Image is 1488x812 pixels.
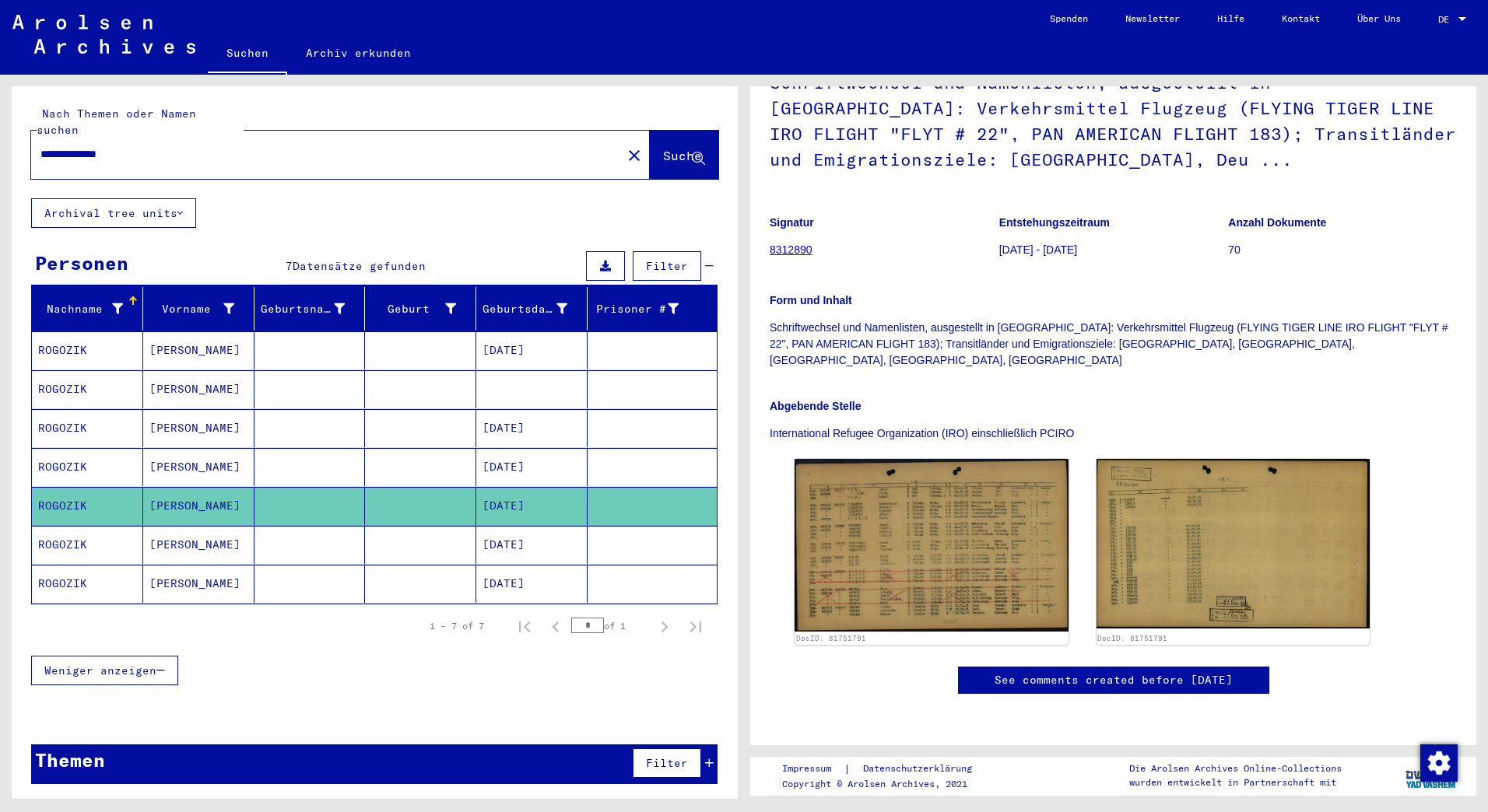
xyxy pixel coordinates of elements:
[286,259,293,273] span: 7
[31,198,196,228] button: Archival tree units
[143,448,254,486] mat-cell: [PERSON_NAME]
[476,448,588,486] mat-cell: [DATE]
[44,663,156,677] span: Weniger anzeigen
[32,370,143,408] mat-cell: ROGOZIK
[1438,14,1455,25] span: DE
[476,526,588,564] mat-cell: [DATE]
[999,242,1228,258] p: [DATE] - [DATE]
[619,139,650,170] button: Clear
[999,216,1110,229] b: Entstehungszeitraum
[371,301,456,317] div: Geburt‏
[31,656,178,685] button: Weniger anzeigen
[32,287,143,331] mat-header-cell: Nachname
[32,448,143,486] mat-cell: ROGOZIK
[35,249,128,277] div: Personen
[476,565,588,603] mat-cell: [DATE]
[770,400,861,412] b: Abgebende Stelle
[32,331,143,369] mat-cell: ROGOZIK
[143,409,254,447] mat-cell: [PERSON_NAME]
[1228,216,1326,229] b: Anzahl Dokumente
[143,487,254,525] mat-cell: [PERSON_NAME]
[12,15,195,54] img: Arolsen_neg.svg
[851,761,991,777] a: Datenschutzerklärung
[143,331,254,369] mat-cell: [PERSON_NAME]
[476,287,588,331] mat-header-cell: Geburtsdatum
[770,320,1457,369] p: Schriftwechsel und Namenlisten, ausgestellt in [GEOGRAPHIC_DATA]: Verkehrsmittel Flugzeug (FLYING...
[770,47,1457,192] h1: Schriftwechsel und Namenlisten, ausgestellt in [GEOGRAPHIC_DATA]: Verkehrsmittel Flugzeug (FLYING...
[143,565,254,603] mat-cell: [PERSON_NAME]
[261,301,346,317] div: Geburtsname
[680,611,711,642] button: Last page
[371,296,476,321] div: Geburt‏
[483,296,587,321] div: Geburtsdatum
[476,487,588,525] mat-cell: [DATE]
[293,259,426,273] span: Datensätze gefunden
[571,618,649,633] div: of 1
[1420,744,1457,781] div: Zustimmung ändern
[540,611,571,642] button: Previous page
[1228,242,1457,258] p: 70
[588,287,717,331] mat-header-cell: Prisoner #
[633,251,701,281] button: Filter
[32,526,143,564] mat-cell: ROGOZIK
[261,296,365,321] div: Geburtsname
[795,459,1069,632] img: 001.jpg
[143,287,254,331] mat-header-cell: Vorname
[1420,744,1458,782] img: Zustimmung ändern
[646,756,688,770] span: Filter
[32,487,143,525] mat-cell: ROGOZIK
[649,611,680,642] button: Next page
[208,34,287,75] a: Suchen
[995,672,1233,688] a: See comments created before [DATE]
[38,296,142,321] div: Nachname
[1097,634,1167,642] a: DocID: 81751791
[1097,459,1370,628] img: 002.jpg
[625,146,644,165] mat-icon: close
[37,107,196,137] mat-label: Nach Themen oder Namen suchen
[430,619,484,633] div: 1 – 7 of 7
[32,565,143,603] mat-cell: ROGOZIK
[254,287,366,331] mat-header-cell: Geburtsname
[782,761,991,777] div: |
[633,748,701,778] button: Filter
[287,34,430,72] a: Archiv erkunden
[1129,775,1342,789] p: wurden entwickelt in Partnerschaft mit
[1402,756,1461,795] img: yv_logo.png
[143,370,254,408] mat-cell: [PERSON_NAME]
[796,634,866,642] a: DocID: 81751791
[782,777,991,791] p: Copyright © Arolsen Archives, 2021
[650,131,718,179] button: Suche
[476,331,588,369] mat-cell: [DATE]
[594,301,679,317] div: Prisoner #
[149,301,234,317] div: Vorname
[509,611,540,642] button: First page
[149,296,254,321] div: Vorname
[38,301,123,317] div: Nachname
[476,409,588,447] mat-cell: [DATE]
[770,425,1457,442] p: International Refugee Organization (IRO) einschließlich PCIRO
[1129,761,1342,775] p: Die Arolsen Archives Online-Collections
[663,148,702,163] span: Suche
[646,259,688,273] span: Filter
[32,409,143,447] mat-cell: ROGOZIK
[770,216,814,229] b: Signatur
[594,296,698,321] div: Prisoner #
[770,243,812,256] a: 8312890
[782,761,844,777] a: Impressum
[365,287,476,331] mat-header-cell: Geburt‏
[35,746,105,774] div: Themen
[143,526,254,564] mat-cell: [PERSON_NAME]
[770,294,852,306] b: Form und Inhalt
[483,301,567,317] div: Geburtsdatum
